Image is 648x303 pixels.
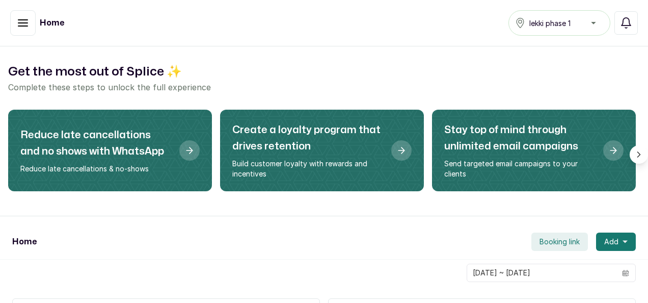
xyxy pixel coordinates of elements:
[596,233,636,251] button: Add
[20,164,171,174] p: Reduce late cancellations & no-shows
[232,159,383,179] p: Build customer loyalty with rewards and incentives
[12,236,37,248] h1: Home
[622,269,629,276] svg: calendar
[508,10,610,36] button: lekki phase 1
[232,122,383,155] h2: Create a loyalty program that drives retention
[539,237,580,247] span: Booking link
[604,237,618,247] span: Add
[20,127,171,160] h2: Reduce late cancellations and no shows with WhatsApp
[630,145,648,164] button: Scroll right
[531,233,588,251] button: Booking link
[444,122,595,155] h2: Stay top of mind through unlimited email campaigns
[220,110,424,191] div: Create a loyalty program that drives retention
[8,63,640,81] h2: Get the most out of Splice ✨
[8,110,212,191] div: Reduce late cancellations and no shows with WhatsApp
[432,110,636,191] div: Stay top of mind through unlimited email campaigns
[529,18,571,29] span: lekki phase 1
[444,159,595,179] p: Send targeted email campaigns to your clients
[467,264,616,282] input: Select date
[40,17,64,29] h1: Home
[8,81,640,93] p: Complete these steps to unlock the full experience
